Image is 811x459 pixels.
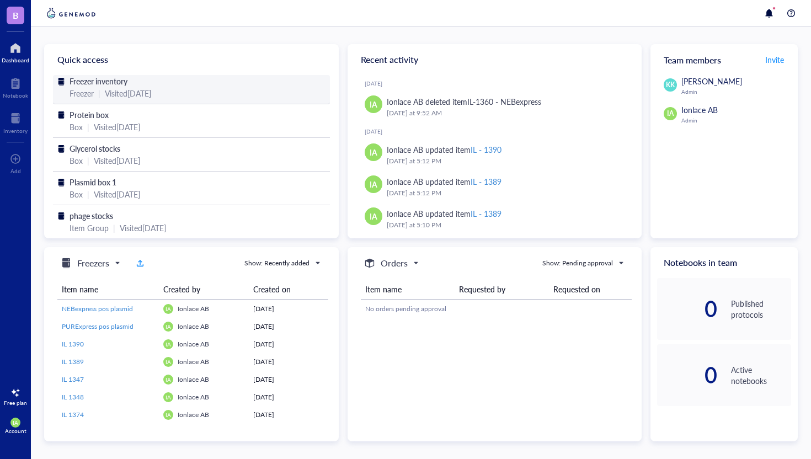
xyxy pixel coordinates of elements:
[13,419,18,426] span: IA
[62,339,84,349] span: IL 1390
[5,428,26,434] div: Account
[3,127,28,134] div: Inventory
[62,357,84,366] span: IL 1389
[62,357,154,367] a: IL 1389
[2,39,29,63] a: Dashboard
[57,279,159,300] th: Item name
[178,392,209,402] span: Ionlace AB
[650,247,798,278] div: Notebooks in team
[356,203,633,235] a: IAIonlace AB updated itemIL - 1389[DATE] at 5:10 PM
[178,304,209,313] span: Ionlace AB
[159,279,249,300] th: Created by
[70,222,109,234] div: Item Group
[361,279,455,300] th: Item name
[70,188,83,200] div: Box
[94,188,140,200] div: Visited [DATE]
[166,306,171,312] span: IA
[44,7,98,20] img: genemod-logo
[765,51,785,68] button: Invite
[253,322,324,332] div: [DATE]
[253,410,324,420] div: [DATE]
[62,392,84,402] span: IL 1348
[94,154,140,167] div: Visited [DATE]
[44,44,339,75] div: Quick access
[387,108,625,119] div: [DATE] at 9:52 AM
[62,304,133,313] span: NEBexpress pos plasmid
[166,376,171,383] span: IA
[120,222,166,234] div: Visited [DATE]
[3,74,28,99] a: Notebook
[70,121,83,133] div: Box
[387,156,625,167] div: [DATE] at 5:12 PM
[731,298,791,320] div: Published protocols
[70,76,127,87] span: Freezer inventory
[94,121,140,133] div: Visited [DATE]
[765,54,784,65] span: Invite
[62,392,154,402] a: IL 1348
[370,146,377,158] span: IA
[455,279,549,300] th: Requested by
[253,339,324,349] div: [DATE]
[87,154,89,167] div: |
[365,304,627,314] div: No orders pending approval
[13,8,19,22] span: B
[62,304,154,314] a: NEBexpress pos plasmid
[650,44,798,75] div: Team members
[87,188,89,200] div: |
[178,357,209,366] span: Ionlace AB
[4,399,27,406] div: Free plan
[471,208,501,219] div: IL - 1389
[166,341,171,348] span: IA
[70,87,94,99] div: Freezer
[387,220,625,231] div: [DATE] at 5:10 PM
[62,322,134,331] span: PURExpress pos plasmid
[471,176,501,187] div: IL - 1389
[70,143,120,154] span: Glycerol stocks
[365,128,633,135] div: [DATE]
[62,375,84,384] span: IL 1347
[166,394,171,401] span: IA
[681,88,791,95] div: Admin
[467,96,541,107] div: IL-1360 - NEBexpress
[166,323,171,330] span: IA
[387,95,541,108] div: Ionlace AB deleted item
[253,392,324,402] div: [DATE]
[244,258,310,268] div: Show: Recently added
[253,304,324,314] div: [DATE]
[657,300,717,318] div: 0
[681,104,718,115] span: Ionlace AB
[356,139,633,171] a: IAIonlace AB updated itemIL - 1390[DATE] at 5:12 PM
[166,412,171,418] span: IA
[70,210,113,221] span: phage stocks
[70,109,109,120] span: Protein box
[70,177,116,188] span: Plasmid box 1
[70,154,83,167] div: Box
[2,57,29,63] div: Dashboard
[370,178,377,190] span: IA
[356,171,633,203] a: IAIonlace AB updated itemIL - 1389[DATE] at 5:12 PM
[657,366,717,384] div: 0
[77,257,109,270] h5: Freezers
[178,322,209,331] span: Ionlace AB
[98,87,100,99] div: |
[370,210,377,222] span: IA
[542,258,613,268] div: Show: Pending approval
[387,175,501,188] div: Ionlace AB updated item
[178,339,209,349] span: Ionlace AB
[113,222,115,234] div: |
[178,410,209,419] span: Ionlace AB
[387,188,625,199] div: [DATE] at 5:12 PM
[667,109,674,119] span: IA
[387,207,501,220] div: Ionlace AB updated item
[348,44,642,75] div: Recent activity
[681,76,742,87] span: [PERSON_NAME]
[62,410,84,419] span: IL 1374
[3,110,28,134] a: Inventory
[62,322,154,332] a: PURExpress pos plasmid
[365,80,633,87] div: [DATE]
[166,359,171,365] span: IA
[62,339,154,349] a: IL 1390
[549,279,632,300] th: Requested on
[3,92,28,99] div: Notebook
